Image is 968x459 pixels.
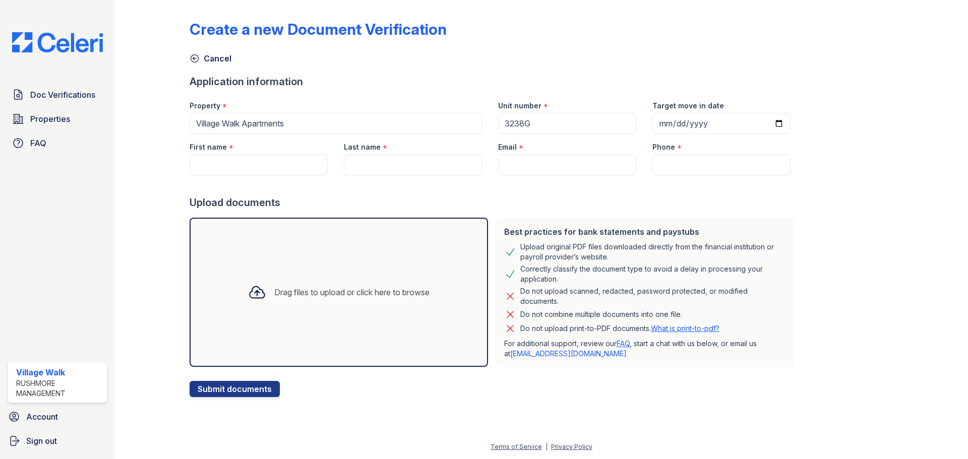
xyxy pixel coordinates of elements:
div: Rushmore Management [16,378,103,399]
div: Upload documents [190,195,799,210]
span: Doc Verifications [30,89,95,101]
label: Last name [344,142,381,152]
span: Properties [30,113,70,125]
a: Sign out [4,431,111,451]
div: Drag files to upload or click here to browse [274,286,430,298]
label: Property [190,101,220,111]
div: Application information [190,75,799,89]
div: Upload original PDF files downloaded directly from the financial institution or payroll provider’... [520,242,786,262]
a: Privacy Policy [551,443,592,450]
label: First name [190,142,227,152]
a: Cancel [190,52,231,64]
a: What is print-to-pdf? [651,324,719,333]
span: Sign out [26,435,57,447]
div: Do not combine multiple documents into one file. [520,308,682,320]
a: [EMAIL_ADDRESS][DOMAIN_NAME] [510,349,627,358]
a: Account [4,407,111,427]
div: Correctly classify the document type to avoid a delay in processing your application. [520,264,786,284]
button: Submit documents [190,381,280,397]
div: Create a new Document Verification [190,20,447,38]
span: Account [26,411,58,423]
div: Village Walk [16,366,103,378]
a: Properties [8,109,107,129]
a: Doc Verifications [8,85,107,105]
p: Do not upload print-to-PDF documents. [520,323,719,334]
p: For additional support, review our , start a chat with us below, or email us at [504,339,786,359]
span: FAQ [30,137,46,149]
label: Target move in date [652,101,724,111]
label: Unit number [498,101,541,111]
div: Best practices for bank statements and paystubs [504,226,786,238]
label: Phone [652,142,675,152]
label: Email [498,142,517,152]
div: Do not upload scanned, redacted, password protected, or modified documents. [520,286,786,306]
a: FAQ [617,339,630,348]
img: CE_Logo_Blue-a8612792a0a2168367f1c8372b55b34899dd931a85d93a1a3d3e32e68fde9ad4.png [4,32,111,52]
a: FAQ [8,133,107,153]
div: | [546,443,548,450]
a: Terms of Service [491,443,542,450]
